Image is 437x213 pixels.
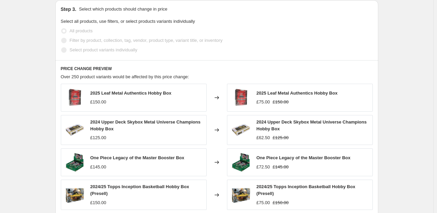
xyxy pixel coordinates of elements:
img: 202425ToppsInceptionBasketballHobbyBox_80x.jpg [231,185,251,205]
div: £75.00 [257,99,270,105]
span: 2024 Upper Deck Skybox Metal Universe Champions Hobby Box [90,119,200,131]
span: One Piece Legacy of the Master Booster Box [257,155,351,160]
strike: £145.00 [273,164,289,170]
span: 2024/25 Topps Inception Basketball Hobby Box (Presell) [90,184,189,196]
img: 202425ToppsInceptionBasketballHobbyBox_80x.jpg [65,185,85,205]
div: £62.50 [257,134,270,141]
span: Filter by product, collection, tag, vendor, product type, variant title, or inventory [70,38,223,43]
div: £75.00 [257,199,270,206]
span: Select product variants individually [70,47,137,52]
span: 2024/25 Topps Inception Basketball Hobby Box (Presell) [257,184,355,196]
span: Over 250 product variants would be affected by this price change: [61,74,189,79]
img: 2025LeafMetalAuthenticsHobbyBox_80x.jpg [65,87,85,108]
strike: £150.00 [273,99,289,105]
span: 2024 Upper Deck Skybox Metal Universe Champions Hobby Box [257,119,367,131]
span: 2025 Leaf Metal Authentics Hobby Box [257,91,338,96]
h6: PRICE CHANGE PREVIEW [61,66,373,71]
span: 2025 Leaf Metal Authentics Hobby Box [90,91,172,96]
img: NewProductImage-2025-08-21T104344.019_80x.jpg [231,152,251,173]
div: £125.00 [90,134,106,141]
span: All products [70,28,93,33]
img: NewProductImageGH_75_3b1d9669-9ed2-4647-b5ef-f07f2bf21084_80x.jpg [231,120,251,140]
div: £150.00 [90,199,106,206]
div: £150.00 [90,99,106,105]
div: £145.00 [90,164,106,170]
h2: Step 3. [61,6,76,13]
strike: £150.00 [273,199,289,206]
span: One Piece Legacy of the Master Booster Box [90,155,185,160]
img: 2025LeafMetalAuthenticsHobbyBox_80x.jpg [231,87,251,108]
img: NewProductImage-2025-08-21T104344.019_80x.jpg [65,152,85,173]
p: Select which products should change in price [79,6,167,13]
img: NewProductImageGH_75_3b1d9669-9ed2-4647-b5ef-f07f2bf21084_80x.jpg [65,120,85,140]
span: Select all products, use filters, or select products variants individually [61,19,195,24]
strike: £125.00 [273,134,289,141]
div: £72.50 [257,164,270,170]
